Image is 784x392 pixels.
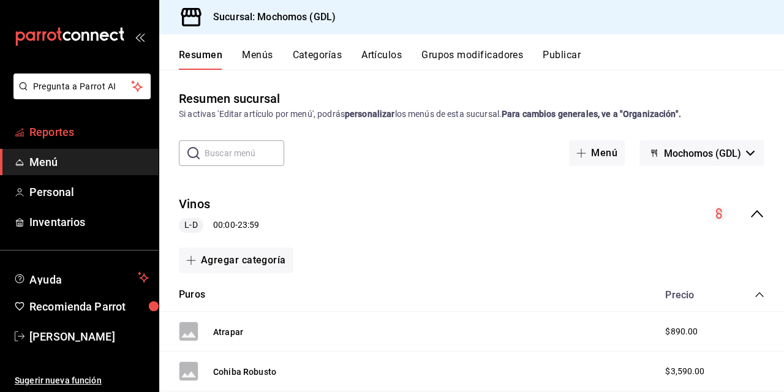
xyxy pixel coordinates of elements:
[29,126,74,138] font: Reportes
[179,288,205,302] button: Puros
[179,247,293,273] button: Agregar categoría
[664,148,741,159] span: Mochomos (GDL)
[203,10,336,24] h3: Sucursal: Mochomos (GDL)
[502,109,681,119] strong: Para cambios generales, ve a "Organización".
[591,148,617,159] font: Menú
[179,89,280,108] div: Resumen sucursal
[205,141,284,165] input: Buscar menú
[29,300,126,313] font: Recomienda Parrot
[29,186,74,198] font: Personal
[213,366,276,378] button: Cohiba Robusto
[179,195,210,213] button: Vinos
[179,108,764,121] div: Si activas 'Editar artículo por menú', podrás los menús de esta sucursal.
[29,270,133,285] span: Ayuda
[135,32,145,42] button: open_drawer_menu
[293,49,342,70] button: Categorías
[179,49,784,70] div: Pestañas de navegación
[159,186,784,243] div: contraer-menú-fila
[15,375,102,385] font: Sugerir nueva función
[179,219,202,232] span: L-D
[13,73,151,99] button: Pregunta a Parrot AI
[29,156,58,168] font: Menú
[213,326,243,338] button: Atrapar
[755,290,764,300] button: contraer-categoría-fila
[201,255,286,266] font: Agregar categoría
[29,216,85,228] font: Inventarios
[29,330,115,343] font: [PERSON_NAME]
[653,289,731,301] div: Precio
[242,49,273,70] button: Menús
[361,49,402,70] button: Artículos
[345,109,395,119] strong: personalizar
[213,219,259,229] font: 00:00 - 23:59
[421,49,523,70] button: Grupos modificadores
[9,89,151,102] a: Pregunta a Parrot AI
[33,80,132,93] span: Pregunta a Parrot AI
[639,140,764,166] button: Mochomos (GDL)
[665,365,704,378] span: $3,590.00
[543,49,581,70] button: Publicar
[179,49,222,61] font: Resumen
[569,140,625,166] button: Menú
[665,325,698,338] span: $890.00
